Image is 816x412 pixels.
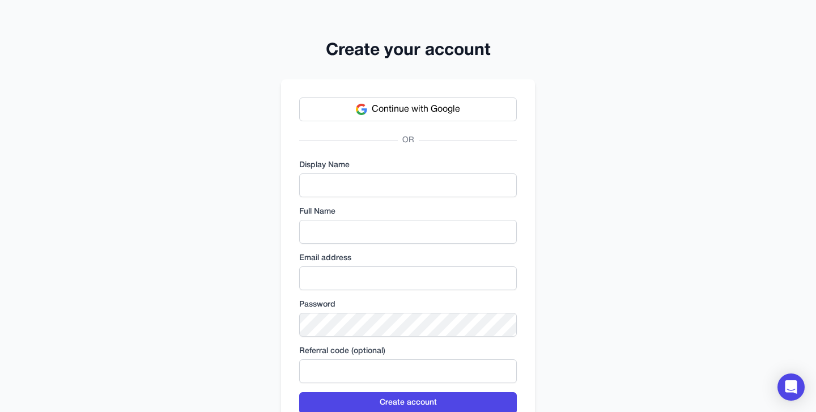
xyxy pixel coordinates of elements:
[356,104,367,115] img: Google
[299,346,517,357] label: Referral code (optional)
[299,97,517,121] button: Continue with Google
[299,253,517,264] label: Email address
[777,373,805,401] div: Open Intercom Messenger
[281,41,535,61] h2: Create your account
[299,160,517,171] label: Display Name
[299,299,517,311] label: Password
[398,135,419,146] span: OR
[372,103,460,116] span: Continue with Google
[299,206,517,218] label: Full Name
